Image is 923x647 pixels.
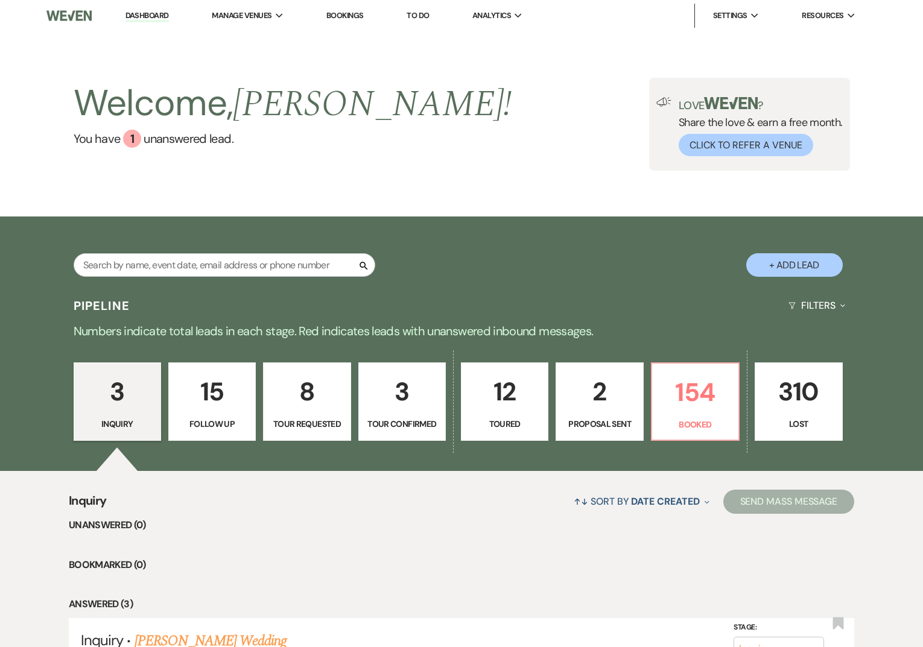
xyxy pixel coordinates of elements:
[69,491,107,517] span: Inquiry
[176,417,248,431] p: Follow Up
[563,371,635,412] p: 2
[46,3,92,28] img: Weven Logo
[746,253,843,277] button: + Add Lead
[74,362,161,441] a: 3Inquiry
[763,371,834,412] p: 310
[81,371,153,412] p: 3
[233,77,512,132] span: [PERSON_NAME] !
[263,362,350,441] a: 8Tour Requested
[656,97,671,107] img: loud-speaker-illustration.svg
[69,557,854,573] li: Bookmarked (0)
[168,362,256,441] a: 15Follow Up
[69,517,854,533] li: Unanswered (0)
[74,253,375,277] input: Search by name, event date, email address or phone number
[651,362,740,441] a: 154Booked
[69,596,854,612] li: Answered (3)
[734,621,824,634] label: Stage:
[784,289,849,321] button: Filters
[704,97,758,109] img: weven-logo-green.svg
[407,10,429,21] a: To Do
[574,495,588,508] span: ↑↓
[469,417,541,431] p: Toured
[631,495,699,508] span: Date Created
[679,97,843,111] p: Love ?
[358,362,446,441] a: 3Tour Confirmed
[81,417,153,431] p: Inquiry
[472,10,511,22] span: Analytics
[556,362,643,441] a: 2Proposal Sent
[659,372,731,412] p: 154
[271,417,343,431] p: Tour Requested
[671,97,843,156] div: Share the love & earn a free month.
[569,485,714,517] button: Sort By Date Created
[366,371,438,412] p: 3
[212,10,271,22] span: Manage Venues
[713,10,747,22] span: Settings
[74,130,512,148] a: You have 1 unanswered lead.
[679,134,813,156] button: Click to Refer a Venue
[461,362,548,441] a: 12Toured
[659,418,731,431] p: Booked
[125,10,169,22] a: Dashboard
[366,417,438,431] p: Tour Confirmed
[763,417,834,431] p: Lost
[176,371,248,412] p: 15
[563,417,635,431] p: Proposal Sent
[271,371,343,412] p: 8
[74,78,512,130] h2: Welcome,
[27,321,896,341] p: Numbers indicate total leads in each stage. Red indicates leads with unanswered inbound messages.
[326,10,364,21] a: Bookings
[74,297,130,314] h3: Pipeline
[802,10,843,22] span: Resources
[755,362,842,441] a: 310Lost
[723,490,855,514] button: Send Mass Message
[123,130,141,148] div: 1
[469,371,541,412] p: 12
